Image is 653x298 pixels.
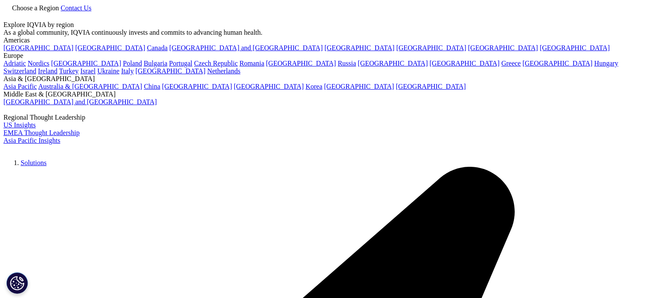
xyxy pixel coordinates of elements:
div: Asia & [GEOGRAPHIC_DATA] [3,75,650,83]
a: Bulgaria [144,60,167,67]
a: Turkey [59,67,79,75]
div: Middle East & [GEOGRAPHIC_DATA] [3,90,650,98]
a: [GEOGRAPHIC_DATA] [3,44,73,51]
a: China [144,83,160,90]
a: Nordics [27,60,49,67]
a: [GEOGRAPHIC_DATA] [358,60,428,67]
a: [GEOGRAPHIC_DATA] [324,83,394,90]
a: Adriatic [3,60,26,67]
a: Poland [123,60,142,67]
a: Solutions [21,159,46,166]
div: Regional Thought Leadership [3,114,650,121]
a: [GEOGRAPHIC_DATA] [234,83,304,90]
a: US Insights [3,121,36,129]
a: [GEOGRAPHIC_DATA] [540,44,610,51]
a: Ireland [38,67,57,75]
a: Korea [306,83,322,90]
div: Americas [3,36,650,44]
a: Romania [240,60,264,67]
a: Greece [501,60,521,67]
a: Switzerland [3,67,36,75]
a: Netherlands [207,67,240,75]
a: Hungary [594,60,618,67]
a: Portugal [169,60,192,67]
a: [GEOGRAPHIC_DATA] and [GEOGRAPHIC_DATA] [3,98,157,105]
a: [GEOGRAPHIC_DATA] and [GEOGRAPHIC_DATA] [169,44,322,51]
a: [GEOGRAPHIC_DATA] [522,60,592,67]
a: [GEOGRAPHIC_DATA] [266,60,336,67]
a: [GEOGRAPHIC_DATA] [430,60,500,67]
a: Canada [147,44,167,51]
a: Russia [338,60,356,67]
a: Asia Pacific Insights [3,137,60,144]
a: [GEOGRAPHIC_DATA] [51,60,121,67]
div: Explore IQVIA by region [3,21,650,29]
a: [GEOGRAPHIC_DATA] [468,44,538,51]
div: Europe [3,52,650,60]
a: [GEOGRAPHIC_DATA] [135,67,205,75]
a: [GEOGRAPHIC_DATA] [396,44,466,51]
a: Asia Pacific [3,83,37,90]
a: Italy [121,67,134,75]
a: EMEA Thought Leadership [3,129,79,136]
a: [GEOGRAPHIC_DATA] [162,83,232,90]
a: Ukraine [97,67,120,75]
a: Contact Us [61,4,91,12]
a: Israel [80,67,96,75]
div: As a global community, IQVIA continuously invests and commits to advancing human health. [3,29,650,36]
a: [GEOGRAPHIC_DATA] [75,44,145,51]
button: Cookies Settings [6,272,28,294]
a: [GEOGRAPHIC_DATA] [396,83,466,90]
a: [GEOGRAPHIC_DATA] [325,44,395,51]
a: Czech Republic [194,60,238,67]
span: Choose a Region [12,4,59,12]
a: Australia & [GEOGRAPHIC_DATA] [38,83,142,90]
